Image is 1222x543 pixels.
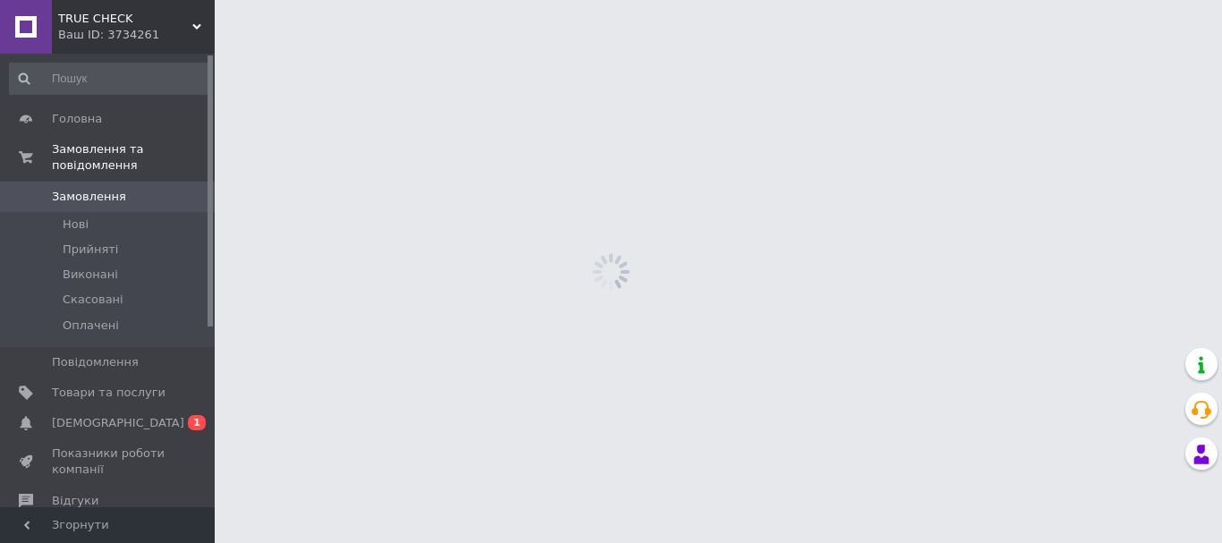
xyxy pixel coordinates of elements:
[63,292,123,308] span: Скасовані
[52,385,165,401] span: Товари та послуги
[52,141,215,174] span: Замовлення та повідомлення
[52,189,126,205] span: Замовлення
[52,415,184,431] span: [DEMOGRAPHIC_DATA]
[188,415,206,430] span: 1
[63,242,118,258] span: Прийняті
[52,354,139,370] span: Повідомлення
[52,493,98,509] span: Відгуки
[63,216,89,233] span: Нові
[63,318,119,334] span: Оплачені
[9,63,211,95] input: Пошук
[63,267,118,283] span: Виконані
[52,445,165,478] span: Показники роботи компанії
[58,27,215,43] div: Ваш ID: 3734261
[58,11,192,27] span: TRUE CHECK
[52,111,102,127] span: Головна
